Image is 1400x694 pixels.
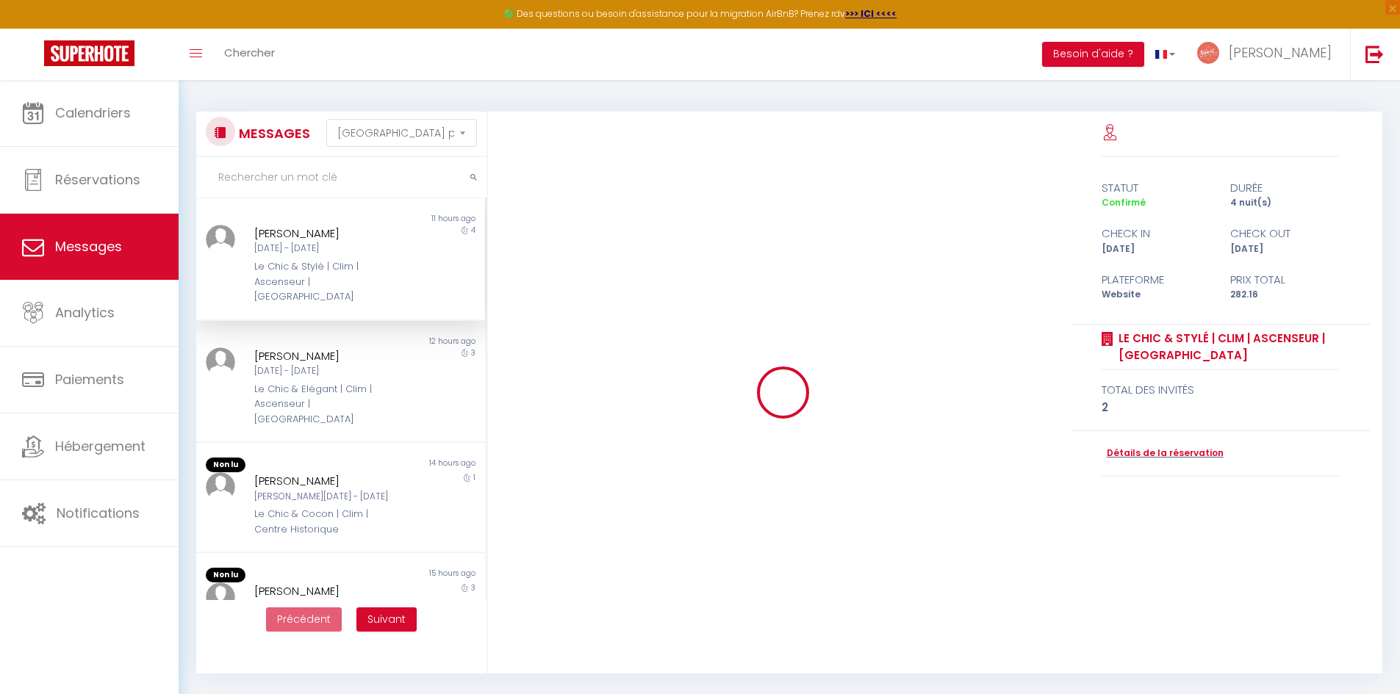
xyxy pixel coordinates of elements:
div: [DATE] [1221,242,1349,256]
span: 4 [471,225,475,236]
span: Non lu [206,458,245,472]
button: Previous [266,607,342,632]
div: Plateforme [1092,271,1221,289]
div: check in [1092,225,1221,242]
span: Non lu [206,568,245,582]
img: ... [206,347,235,377]
span: Paiements [55,370,124,388]
div: 14 hours ago [340,458,484,472]
span: 3 [471,582,475,593]
a: >>> ICI <<<< [845,7,897,20]
div: 2 [1102,399,1340,416]
div: [PERSON_NAME] [254,225,403,242]
span: Notifications [57,504,140,522]
div: 11 hours ago [340,213,484,225]
span: Suivant [367,612,406,626]
a: ... [PERSON_NAME] [1186,29,1350,80]
img: Super Booking [44,40,134,66]
span: Réservations [55,170,140,189]
div: [DATE] - [DATE] [254,242,403,256]
img: logout [1365,45,1384,63]
div: [DATE] [1092,242,1221,256]
div: durée [1221,179,1349,197]
h3: MESSAGES [235,117,310,150]
div: [DATE] - [DATE] [254,364,403,378]
span: Hébergement [55,437,146,455]
div: [PERSON_NAME] [254,472,403,490]
div: 4 nuit(s) [1221,196,1349,210]
div: Le Chic & Stylé | Clim | Ascenseur | [GEOGRAPHIC_DATA] [254,259,403,304]
div: [PERSON_NAME] [254,347,403,365]
img: ... [1197,42,1219,64]
span: Calendriers [55,104,131,122]
span: [PERSON_NAME] [1229,43,1332,62]
span: 3 [471,347,475,358]
div: 282.16 [1221,288,1349,302]
div: 12 hours ago [340,336,484,347]
div: Prix total [1221,271,1349,289]
div: statut [1092,179,1221,197]
div: Website [1092,288,1221,302]
button: Next [356,607,417,632]
span: Analytics [55,303,115,322]
button: Besoin d'aide ? [1042,42,1144,67]
span: Confirmé [1102,196,1146,209]
div: total des invités [1102,381,1340,399]
span: Chercher [224,45,275,60]
div: [PERSON_NAME][DATE] - [DATE] [254,490,403,504]
div: [DATE] - [DATE] [254,599,403,613]
input: Rechercher un mot clé [196,157,487,198]
a: Chercher [213,29,286,80]
span: Messages [55,237,122,256]
img: ... [206,472,235,502]
img: ... [206,225,235,254]
div: check out [1221,225,1349,242]
div: Le Chic & Elégant | Clim | Ascenseur | [GEOGRAPHIC_DATA] [254,382,403,427]
span: 1 [473,472,475,483]
span: Précédent [277,612,331,626]
div: Le Chic & Cocon | Clim | Centre Historique [254,507,403,537]
div: 15 hours ago [340,568,484,582]
div: [PERSON_NAME] [254,582,403,600]
img: ... [206,582,235,612]
a: Le Chic & Stylé | Clim | Ascenseur | [GEOGRAPHIC_DATA] [1113,330,1340,364]
a: Détails de la réservation [1102,447,1224,460]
